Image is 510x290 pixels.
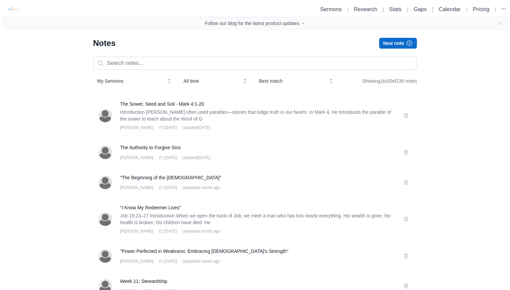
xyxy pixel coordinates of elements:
a: “I Know My Redeemer Lives” [120,204,395,211]
a: Follow our blog for the latest product updates → [205,20,305,27]
span: [DATE] [164,259,177,264]
span: [DATE] [164,185,177,190]
li: | [404,5,411,14]
span: All time [183,78,237,84]
button: Close banner [498,21,503,26]
button: New note [379,38,417,49]
a: "Power Perfected in Weakness: Embracing [DEMOGRAPHIC_DATA]'s Strength" [120,248,395,255]
li: | [380,5,387,14]
span: Updated [DATE] [182,155,210,160]
span: [DATE] [164,155,177,160]
a: "The Beginning of the [DEMOGRAPHIC_DATA]" [120,174,395,181]
span: [PERSON_NAME] [120,229,153,234]
a: The Sower, Seed and Soil - Mark 4:1-20 [120,101,395,107]
a: The Authority to Forgive Sins [120,144,395,151]
p: Introduction [PERSON_NAME] often used parables—stories that lodge truth in our hearts. In Mark 4,... [120,109,395,122]
span: Updated a month ago [182,229,220,234]
a: Gaps [414,6,426,12]
a: Stats [389,6,401,12]
img: Fernando Rocha [98,109,112,122]
span: [DATE] [164,125,177,130]
a: Pricing [473,6,489,12]
a: Week 11: Stewardship [120,278,395,285]
img: Fernando Rocha [98,212,112,226]
li: | [344,5,351,14]
a: Research [354,6,377,12]
button: My Sermons [93,75,175,87]
button: Best match [255,75,337,87]
span: [PERSON_NAME] [120,125,153,130]
span: Best match [259,78,324,84]
img: logo [5,2,20,17]
input: Search notes... [93,57,417,70]
a: Sermons [320,6,342,12]
div: Showing 1 to 20 of 138 notes [362,75,417,87]
span: Updated a month ago [182,185,220,190]
li: | [429,5,436,14]
span: Updated a month ago [182,259,220,264]
span: [PERSON_NAME] [120,259,153,264]
img: Fernando Rocha [98,249,112,263]
span: [DATE] [164,229,177,234]
span: [PERSON_NAME] [120,185,153,190]
span: [PERSON_NAME] [120,155,153,160]
button: All time [179,75,251,87]
h1: Notes [93,38,116,49]
li: | [492,5,499,14]
img: Fernando Rocha [98,146,112,159]
span: My Sermons [97,78,162,84]
iframe: Drift Widget Chat Controller [476,256,502,282]
a: Calendar [439,6,461,12]
span: Updated [DATE] [182,125,210,130]
p: Job 19:23–27 Introduction When we open the book of Job, we meet a man who has lost nearly everyth... [120,212,395,226]
img: Fernando Rocha [98,176,112,189]
li: | [463,5,470,14]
